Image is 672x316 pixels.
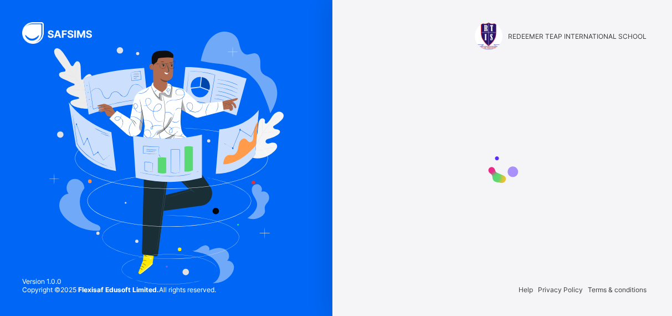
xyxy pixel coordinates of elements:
[22,22,105,44] img: SAFSIMS Logo
[538,286,583,294] span: Privacy Policy
[508,32,647,40] span: REDEEMER TEAP INTERNATIONAL SCHOOL
[22,277,216,286] span: Version 1.0.0
[519,286,533,294] span: Help
[22,286,216,294] span: Copyright © 2025 All rights reserved.
[588,286,647,294] span: Terms & conditions
[78,286,159,294] strong: Flexisaf Edusoft Limited.
[49,32,284,284] img: Hero Image
[475,22,502,50] img: REDEEMER TEAP INTERNATIONAL SCHOOL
